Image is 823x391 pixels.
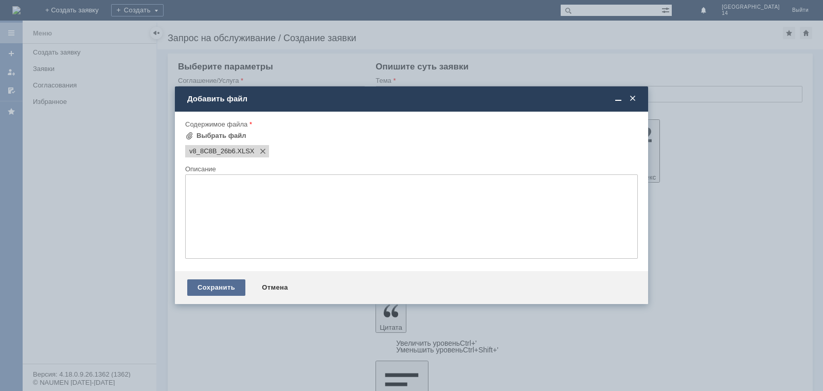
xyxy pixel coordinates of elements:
div: [PERSON_NAME] Добрый день! [4,4,150,12]
span: Свернуть (Ctrl + M) [613,94,623,103]
span: v8_8C8B_26b6.XLSX [236,147,255,155]
div: Содержимое файла [185,121,636,128]
div: Описание [185,166,636,172]
div: Добавить файл [187,94,638,103]
span: Закрыть [628,94,638,103]
span: v8_8C8B_26b6.XLSX [189,147,236,155]
div: Выбрать файл [196,132,246,140]
div: Прошу принять в работу акт расхождения. Спасибо! [4,12,150,29]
